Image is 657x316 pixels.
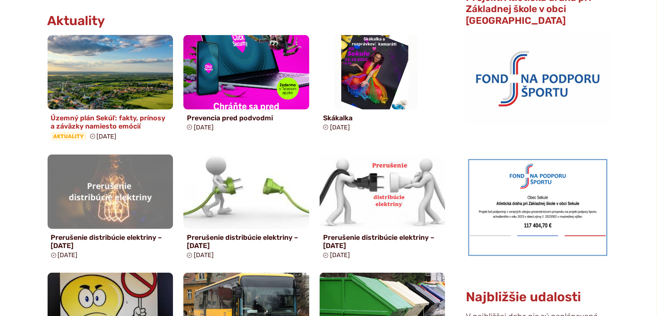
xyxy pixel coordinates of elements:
a: Skákalka [DATE] [320,35,445,135]
span: [DATE] [97,133,117,140]
h3: Aktuality [48,14,106,28]
a: Prerušenie distribúcie elektriny – [DATE] [DATE] [320,155,445,262]
span: [DATE] [194,124,214,131]
a: Územný plán Sekúľ: fakty, prínosy a záväzky namiesto emócií Aktuality [DATE] [48,35,173,144]
span: Aktuality [51,132,87,141]
img: draha.png [466,157,609,258]
span: [DATE] [330,124,350,131]
h4: Prerušenie distribúcie elektriny – [DATE] [187,233,306,250]
span: [DATE] [58,252,78,259]
h4: Prerušenie distribúcie elektriny – [DATE] [51,233,170,250]
a: Prevencia pred podvodmi [DATE] [183,35,309,135]
img: logo_fnps.png [466,31,609,125]
h4: Územný plán Sekúľ: fakty, prínosy a záväzky namiesto emócií [51,114,170,130]
a: Prerušenie distribúcie elektriny – [DATE] [DATE] [48,155,173,262]
span: [DATE] [330,252,350,259]
h3: Najbližšie udalosti [466,290,581,304]
span: [DATE] [194,252,214,259]
h4: Prevencia pred podvodmi [187,114,306,122]
a: Prerušenie distribúcie elektriny – [DATE] [DATE] [183,155,309,262]
h4: Prerušenie distribúcie elektriny – [DATE] [323,233,442,250]
h4: Skákalka [323,114,442,122]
